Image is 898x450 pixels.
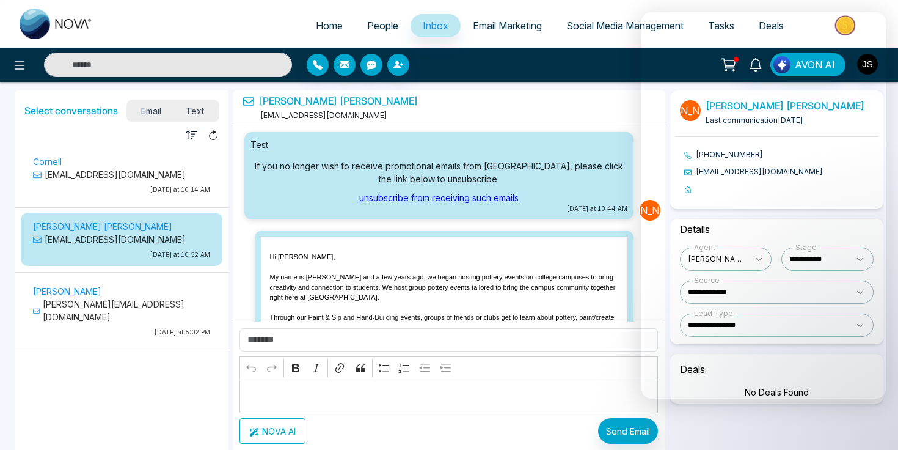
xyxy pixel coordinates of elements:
[33,328,210,337] p: [DATE] at 5:02 PM
[130,103,174,119] span: Email
[33,155,210,168] p: Cornell
[641,12,886,399] iframe: Intercom live chat
[20,9,93,39] img: Nova CRM Logo
[355,14,411,37] a: People
[173,103,216,119] span: Text
[640,200,660,221] p: [PERSON_NAME]
[367,20,398,32] span: People
[24,105,118,117] h5: Select conversations
[33,220,210,233] p: [PERSON_NAME] [PERSON_NAME]
[239,418,305,444] button: NOVA AI
[250,204,627,213] small: [DATE] at 10:44 AM
[239,380,659,413] div: Editor editing area: main
[411,14,461,37] a: Inbox
[598,418,658,444] button: Send Email
[33,168,210,181] p: [EMAIL_ADDRESS][DOMAIN_NAME]
[259,95,418,107] a: [PERSON_NAME] [PERSON_NAME]
[856,408,886,438] iframe: Intercom live chat
[33,285,210,298] p: [PERSON_NAME]
[33,233,210,246] p: [EMAIL_ADDRESS][DOMAIN_NAME]
[566,20,684,32] span: Social Media Management
[33,250,210,259] p: [DATE] at 10:52 AM
[258,111,387,120] span: [EMAIL_ADDRESS][DOMAIN_NAME]
[33,185,210,194] p: [DATE] at 10:14 AM
[33,298,210,323] p: [PERSON_NAME][EMAIL_ADDRESS][DOMAIN_NAME]
[304,14,355,37] a: Home
[239,356,659,380] div: Editor toolbar
[802,12,891,39] img: Market-place.gif
[473,20,542,32] span: Email Marketing
[316,20,343,32] span: Home
[423,20,448,32] span: Inbox
[554,14,696,37] a: Social Media Management
[461,14,554,37] a: Email Marketing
